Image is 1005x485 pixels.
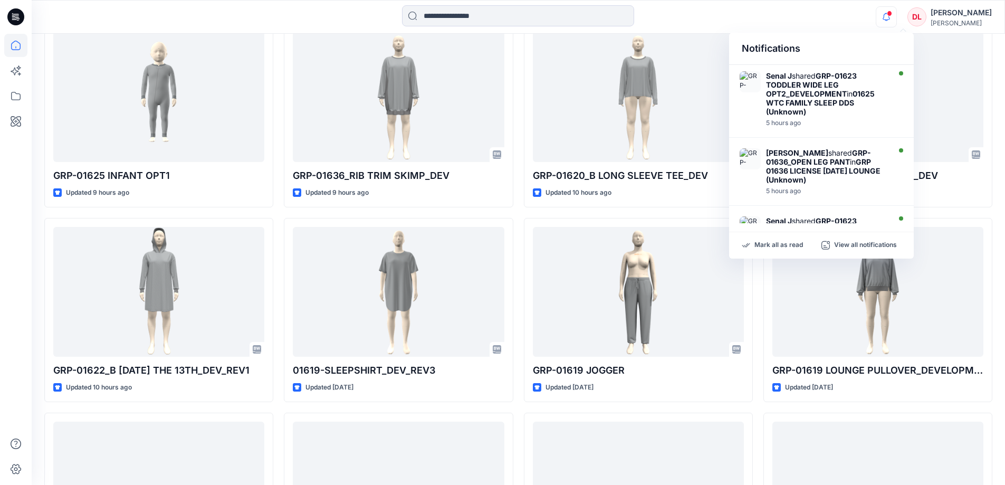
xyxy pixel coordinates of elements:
[766,71,857,98] strong: GRP-01623 TODDLER WIDE LEG OPT2_DEVELOPMENT
[53,227,264,357] a: GRP-01622_B FRIDAY THE 13TH_DEV_REV1
[305,187,369,198] p: Updated 9 hours ago
[533,168,744,183] p: GRP-01620_B LONG SLEEVE TEE_DEV
[293,363,504,378] p: 01619-SLEEPSHIRT_DEV_REV3
[66,187,129,198] p: Updated 9 hours ago
[834,241,897,250] p: View all notifications
[533,32,744,162] a: GRP-01620_B LONG SLEEVE TEE_DEV
[293,227,504,357] a: 01619-SLEEPSHIRT_DEV_REV3
[53,168,264,183] p: GRP-01625 INFANT OPT1
[66,382,132,393] p: Updated 10 hours ago
[533,227,744,357] a: GRP-01619 JOGGER
[772,363,983,378] p: GRP-01619 LOUNGE PULLOVER_DEVELOPMENT
[293,32,504,162] a: GRP-01636_RIB TRIM SKIMP_DEV
[740,71,761,92] img: GRP-01623 TODDLER WIDE LEG OPT2_DEVELOPMENT
[766,119,887,127] div: Monday, October 06, 2025 09:31
[766,71,887,116] div: shared in
[931,6,992,19] div: [PERSON_NAME]
[740,148,761,169] img: GRP-01636_OPEN LEG PANT
[53,32,264,162] a: GRP-01625 INFANT OPT1
[754,241,803,250] p: Mark all as read
[766,216,887,261] div: shared in
[766,71,792,80] strong: Senal J
[305,382,353,393] p: Updated [DATE]
[907,7,926,26] div: DL
[545,187,611,198] p: Updated 10 hours ago
[766,148,828,157] strong: [PERSON_NAME]
[785,382,833,393] p: Updated [DATE]
[740,216,761,237] img: GRP-01623 TODDLER WIDE LEG OPT1_DEVELOPMENT
[766,187,887,195] div: Monday, October 06, 2025 09:26
[766,157,880,184] strong: GRP 01636 LICENSE [DATE] LOUNGE (Unknown)
[931,19,992,27] div: [PERSON_NAME]
[729,33,914,65] div: Notifications
[766,148,871,166] strong: GRP-01636_OPEN LEG PANT
[533,363,744,378] p: GRP-01619 JOGGER
[766,216,792,225] strong: Senal J
[766,89,875,116] strong: 01625 WTC FAMILY SLEEP DDS (Unknown)
[766,148,887,184] div: shared in
[293,168,504,183] p: GRP-01636_RIB TRIM SKIMP_DEV
[53,363,264,378] p: GRP-01622_B [DATE] THE 13TH_DEV_REV1
[545,382,594,393] p: Updated [DATE]
[772,227,983,357] a: GRP-01619 LOUNGE PULLOVER_DEVELOPMENT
